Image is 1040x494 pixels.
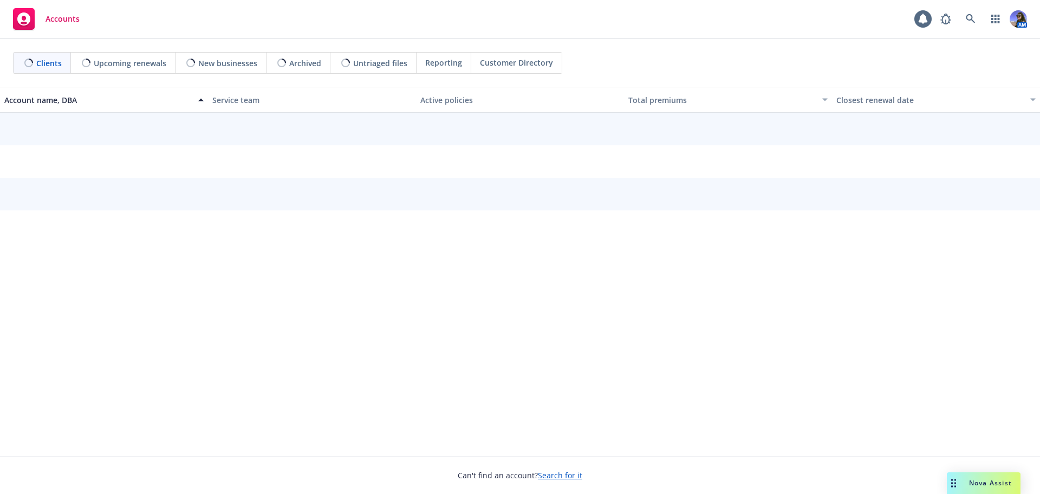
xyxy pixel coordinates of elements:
[36,57,62,69] span: Clients
[94,57,166,69] span: Upcoming renewals
[628,94,816,106] div: Total premiums
[1010,10,1027,28] img: photo
[416,87,624,113] button: Active policies
[969,478,1012,487] span: Nova Assist
[947,472,1020,494] button: Nova Assist
[836,94,1024,106] div: Closest renewal date
[538,470,582,480] a: Search for it
[353,57,407,69] span: Untriaged files
[935,8,957,30] a: Report a Bug
[45,15,80,23] span: Accounts
[289,57,321,69] span: Archived
[420,94,620,106] div: Active policies
[9,4,84,34] a: Accounts
[458,470,582,481] span: Can't find an account?
[212,94,412,106] div: Service team
[960,8,981,30] a: Search
[624,87,832,113] button: Total premiums
[985,8,1006,30] a: Switch app
[947,472,960,494] div: Drag to move
[4,94,192,106] div: Account name, DBA
[425,57,462,68] span: Reporting
[832,87,1040,113] button: Closest renewal date
[198,57,257,69] span: New businesses
[208,87,416,113] button: Service team
[480,57,553,68] span: Customer Directory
